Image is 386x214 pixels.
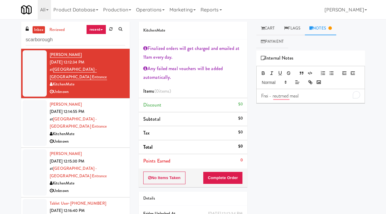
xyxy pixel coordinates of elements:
span: Discount [143,101,161,108]
span: Subtotal [143,116,160,123]
span: Items [143,88,171,95]
a: [GEOGRAPHIC_DATA] - [GEOGRAPHIC_DATA] Entrance [50,67,107,80]
input: Search vision orders [26,34,125,45]
div: KitchenMate [50,180,125,187]
span: [DATE] 12:15:30 PM at [50,158,84,172]
a: [PERSON_NAME] [50,151,82,157]
img: Micromart [21,5,32,15]
a: [GEOGRAPHIC_DATA] - [GEOGRAPHIC_DATA] Entrance [50,166,107,179]
button: Complete Order [203,172,243,184]
div: Finalized orders will get charged and emailed at 11am every day. [143,44,243,62]
div: Any failed meal vouchers will be added automatically. [143,64,243,82]
a: Payment [256,35,288,48]
a: [GEOGRAPHIC_DATA] - [GEOGRAPHIC_DATA] Entrance [50,116,107,129]
p: Frei - reutrned meal [261,93,360,99]
a: recent [86,25,106,34]
a: [PERSON_NAME] [50,52,82,58]
a: Cart [256,22,280,35]
h5: KitchenMate [143,28,243,33]
li: [PERSON_NAME][DATE] 12:15:30 PM at[GEOGRAPHIC_DATA] - [GEOGRAPHIC_DATA] EntranceKitchenMateUnknown [21,148,130,197]
span: (0 ) [154,88,171,95]
li: [PERSON_NAME][DATE] 12:12:34 PM at[GEOGRAPHIC_DATA] - [GEOGRAPHIC_DATA] EntranceKitchenMateUnknown [21,49,130,98]
a: inbox [33,26,45,34]
span: Internal Notes [261,54,294,63]
div: Unknown [50,187,125,195]
div: $0 [238,129,243,136]
div: KitchenMate [50,81,125,88]
div: Details [143,195,243,202]
div: 0 [240,157,243,164]
li: [PERSON_NAME][DATE] 12:14:55 PM at[GEOGRAPHIC_DATA] - [GEOGRAPHIC_DATA] EntranceKitchenMateUnknown [21,98,130,148]
div: $0 [238,115,243,122]
button: No Items Taken [143,172,185,184]
span: Points Earned [143,157,170,164]
a: Tablet User· [PHONE_NUMBER] [50,200,106,206]
div: KitchenMate [50,130,125,138]
a: Notes [305,22,336,35]
div: $0 [238,143,243,150]
div: To enrich screen reader interactions, please activate Accessibility in Grammarly extension settings [257,89,365,103]
span: Tax [143,129,150,136]
span: [DATE] 12:12:34 PM at [50,59,84,73]
div: $0 [238,101,243,108]
span: · [PHONE_NUMBER] [68,200,106,206]
span: Total [143,144,153,150]
ng-pluralize: items [159,88,170,95]
span: [DATE] 12:14:55 PM at [50,109,84,122]
a: reviewed [48,26,67,34]
a: [PERSON_NAME] [50,101,82,107]
a: Flags [280,22,305,35]
div: Unknown [50,138,125,145]
div: Unknown [50,88,125,96]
